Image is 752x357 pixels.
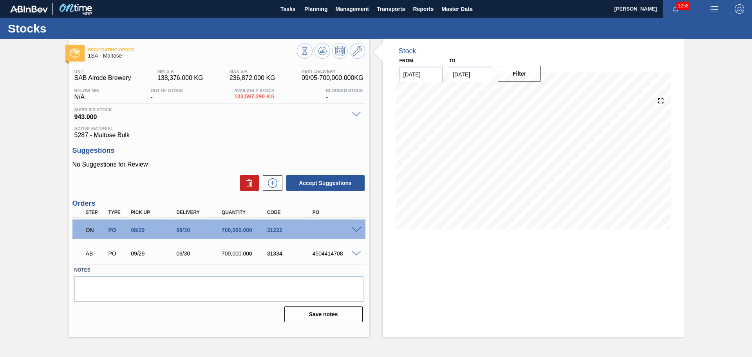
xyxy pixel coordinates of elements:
[106,250,130,257] div: Purchase order
[72,161,365,168] p: No Suggestions for Review
[311,250,362,257] div: 4504414708
[498,66,541,82] button: Filter
[282,174,365,192] div: Accept Suggestions
[106,227,130,233] div: Purchase order
[399,67,443,82] input: mm/dd/yyyy
[74,126,363,131] span: Active Material
[735,4,744,14] img: Logout
[315,43,330,59] button: Update Chart
[220,250,271,257] div: 700,000.000
[377,4,405,14] span: Transports
[148,88,185,101] div: -
[302,74,363,82] span: 09/05 - 700,000.000 KG
[157,74,203,82] span: 138,376.000 KG
[150,88,183,93] span: Out Of Stock
[174,250,225,257] div: 09/30/2025
[236,175,259,191] div: Delete Suggestions
[74,265,363,276] label: Notes
[234,94,275,100] span: 103,597.290 KG
[230,74,275,82] span: 236,872.000 KG
[220,210,271,215] div: Quantity
[230,69,275,74] span: MAX S.P.
[220,227,271,233] div: 700,000.000
[399,47,416,55] div: Stock
[174,227,225,233] div: 08/30/2025
[265,227,316,233] div: 31222
[174,210,225,215] div: Delivery
[157,69,203,74] span: MIN S.P.
[279,4,296,14] span: Tasks
[413,4,434,14] span: Reports
[129,210,180,215] div: Pick up
[441,4,472,14] span: Master Data
[449,67,492,82] input: mm/dd/yyyy
[74,88,99,93] span: Below Min
[234,88,275,93] span: Available Stock
[399,58,413,63] label: From
[297,43,313,59] button: Stocks Overview
[663,4,688,14] button: Notifications
[72,88,101,101] div: N/A
[84,210,107,215] div: Step
[304,4,327,14] span: Planning
[74,112,348,120] span: 943.000
[10,5,48,13] img: TNhmsLtSVTkK8tSr43FrP2fwEKptu5GPRR3wAAAABJRU5ErkJggg==
[265,250,316,257] div: 31334
[129,250,180,257] div: 09/29/2025
[74,74,131,82] span: SAB Alrode Brewery
[129,227,180,233] div: 08/29/2025
[72,199,365,208] h3: Orders
[70,48,80,58] img: Ícone
[84,245,107,262] div: Awaiting Billing
[74,132,363,139] span: 5287 - Maltose Bulk
[8,24,147,33] h1: Stocks
[311,210,362,215] div: PO
[265,210,316,215] div: Code
[259,175,282,191] div: New suggestion
[326,88,363,93] span: Blocked Stock
[335,4,369,14] span: Management
[86,250,105,257] p: AB
[710,4,719,14] img: userActions
[324,88,365,101] div: -
[74,69,131,74] span: Unit
[284,306,363,322] button: Save notes
[84,221,107,239] div: Negotiating Order
[676,2,690,10] span: 1258
[350,43,365,59] button: Go to Master Data / General
[86,227,105,233] p: ON
[332,43,348,59] button: Schedule Inventory
[74,107,348,112] span: Supplier Stock
[106,210,130,215] div: Type
[72,147,365,155] h3: Suggestions
[88,47,297,52] span: Negotiating Order
[449,58,455,63] label: to
[88,53,297,59] span: 1SA - Maltose
[302,69,363,74] span: Next Delivery
[286,175,365,191] button: Accept Suggestions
